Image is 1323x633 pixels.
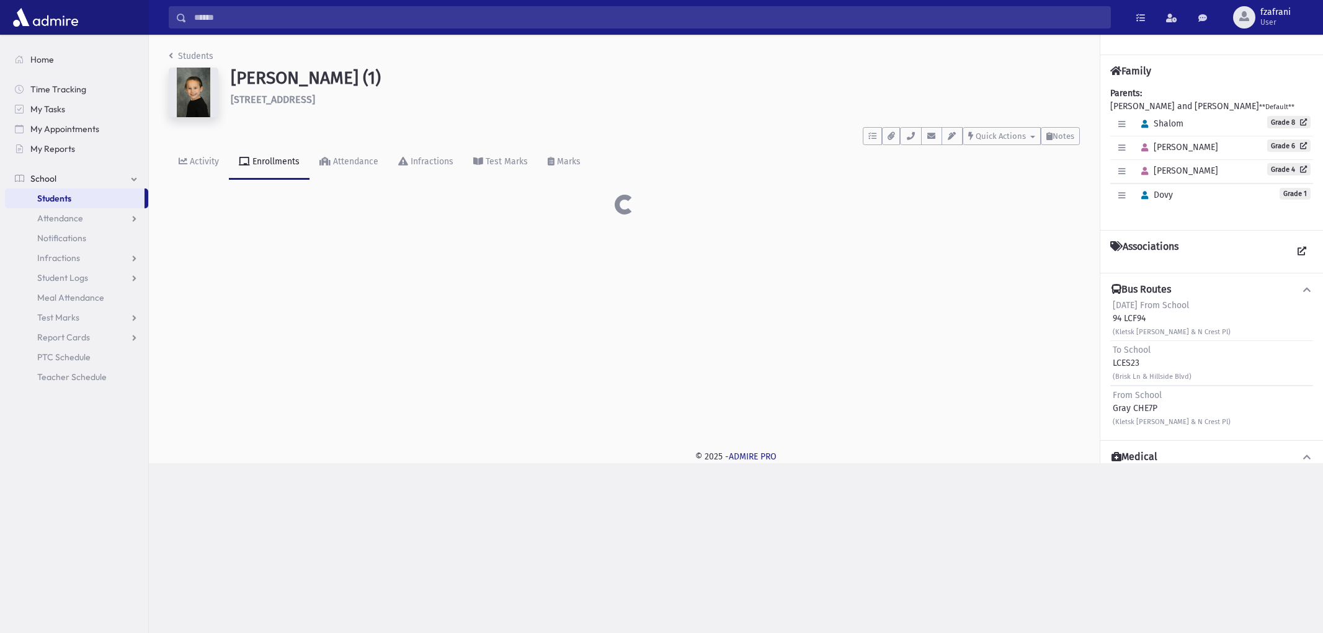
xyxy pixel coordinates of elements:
div: Infractions [408,156,453,167]
span: To School [1113,345,1151,355]
a: Time Tracking [5,79,148,99]
h4: Family [1110,65,1151,77]
span: [PERSON_NAME] [1136,142,1218,153]
div: Activity [187,156,219,167]
a: Marks [538,145,590,180]
div: Gray CHE7P [1113,389,1231,428]
a: Meal Attendance [5,288,148,308]
h1: [PERSON_NAME] (1) [231,68,1080,89]
a: Grade 4 [1267,163,1311,175]
a: Notifications [5,228,148,248]
a: Home [5,50,148,69]
h4: Bus Routes [1111,283,1171,296]
div: Test Marks [483,156,528,167]
a: Teacher Schedule [5,367,148,387]
span: Teacher Schedule [37,371,107,383]
span: [DATE] From School [1113,300,1189,311]
div: Marks [555,156,581,167]
a: Activity [169,145,229,180]
span: Report Cards [37,332,90,343]
span: My Appointments [30,123,99,135]
span: My Reports [30,143,75,154]
a: Test Marks [463,145,538,180]
small: (Brisk Ln & Hillside Blvd) [1113,373,1192,381]
span: Quick Actions [976,131,1026,141]
div: Enrollments [250,156,300,167]
span: Student Logs [37,272,88,283]
div: LCES23 [1113,343,1192,383]
a: Grade 6 [1267,139,1311,152]
h6: [STREET_ADDRESS] [231,94,1080,105]
span: Test Marks [37,312,79,323]
span: Notes [1053,131,1074,141]
span: PTC Schedule [37,352,91,363]
span: Shalom [1136,118,1183,129]
span: Notifications [37,232,86,244]
input: Search [187,6,1110,29]
a: Grade 8 [1267,116,1311,128]
small: (Kletsk [PERSON_NAME] & N Crest Pl) [1113,328,1231,336]
span: User [1260,17,1291,27]
a: Students [5,188,145,208]
a: School [5,169,148,188]
a: Students [169,51,213,61]
span: Home [30,54,54,65]
a: Student Logs [5,268,148,288]
span: Attendance [37,213,83,224]
a: My Tasks [5,99,148,119]
a: Enrollments [229,145,310,180]
a: Attendance [310,145,388,180]
span: Meal Attendance [37,292,104,303]
button: Notes [1041,127,1080,145]
a: My Appointments [5,119,148,139]
button: Medical [1110,451,1313,464]
div: [PERSON_NAME] and [PERSON_NAME] [1110,87,1313,220]
span: Time Tracking [30,84,86,95]
img: AdmirePro [10,5,81,30]
div: Attendance [331,156,378,167]
span: School [30,173,56,184]
span: [PERSON_NAME] [1136,166,1218,176]
span: fzafrani [1260,7,1291,17]
button: Bus Routes [1110,283,1313,296]
a: PTC Schedule [5,347,148,367]
b: Parents: [1110,88,1142,99]
nav: breadcrumb [169,50,213,68]
a: Attendance [5,208,148,228]
button: Quick Actions [963,127,1041,145]
span: Students [37,193,71,204]
div: © 2025 - [169,450,1303,463]
div: 94 LCF94 [1113,299,1231,338]
a: Infractions [388,145,463,180]
span: My Tasks [30,104,65,115]
h4: Associations [1110,241,1178,263]
span: Dovy [1136,190,1173,200]
a: Infractions [5,248,148,268]
a: ADMIRE PRO [729,451,777,462]
span: Grade 1 [1280,188,1311,200]
a: View all Associations [1291,241,1313,263]
small: (Kletsk [PERSON_NAME] & N Crest Pl) [1113,418,1231,426]
h4: Medical [1111,451,1157,464]
a: My Reports [5,139,148,159]
span: Infractions [37,252,80,263]
a: Test Marks [5,308,148,327]
a: Report Cards [5,327,148,347]
span: From School [1113,390,1162,401]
